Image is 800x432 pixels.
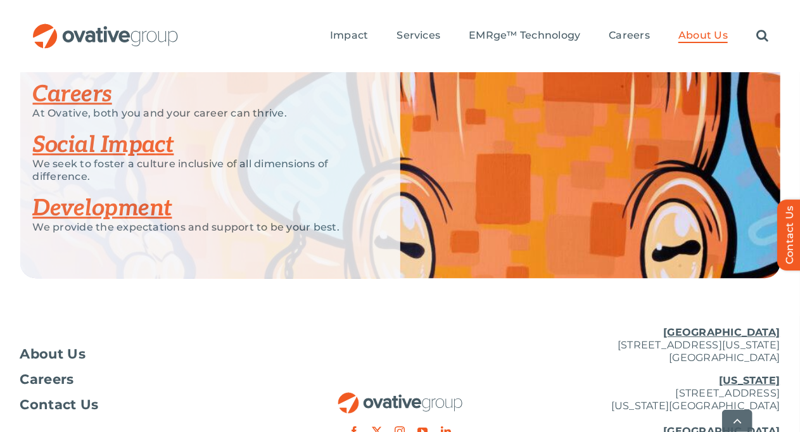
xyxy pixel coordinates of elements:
[20,373,274,386] a: Careers
[20,398,274,411] a: Contact Us
[20,398,99,411] span: Contact Us
[20,348,86,360] span: About Us
[719,374,780,386] u: [US_STATE]
[678,29,728,42] span: About Us
[527,326,780,364] p: [STREET_ADDRESS][US_STATE] [GEOGRAPHIC_DATA]
[32,22,179,34] a: OG_Full_horizontal_RGB
[33,194,172,222] a: Development
[663,326,780,338] u: [GEOGRAPHIC_DATA]
[609,29,650,43] a: Careers
[33,107,369,120] p: At Ovative, both you and your career can thrive.
[33,131,174,159] a: Social Impact
[337,391,464,403] a: OG_Full_horizontal_RGB
[330,29,368,42] span: Impact
[469,29,580,42] span: EMRge™ Technology
[609,29,650,42] span: Careers
[330,16,768,56] nav: Menu
[33,221,369,234] p: We provide the expectations and support to be your best.
[397,29,440,43] a: Services
[756,29,768,43] a: Search
[330,29,368,43] a: Impact
[20,373,74,386] span: Careers
[33,158,369,183] p: We seek to foster a culture inclusive of all dimensions of difference.
[33,80,112,108] a: Careers
[397,29,440,42] span: Services
[469,29,580,43] a: EMRge™ Technology
[20,348,274,411] nav: Footer Menu
[20,348,274,360] a: About Us
[678,29,728,43] a: About Us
